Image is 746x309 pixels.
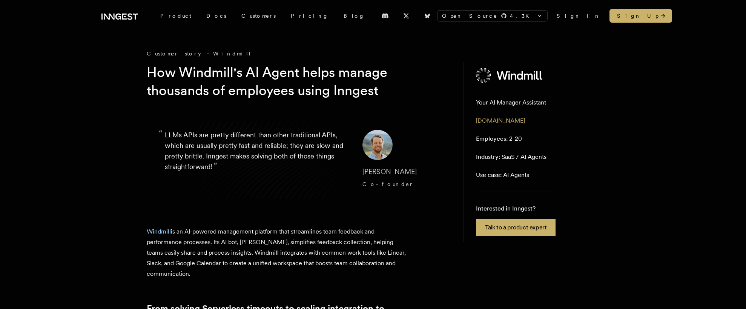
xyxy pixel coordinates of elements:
a: Customers [234,9,283,23]
a: Discord [377,10,393,22]
span: [PERSON_NAME] [362,168,417,175]
a: Windmill [147,228,171,235]
span: Co-founder [362,181,413,187]
h1: How Windmill's AI Agent helps manage thousands of employees using Inngest [147,63,436,100]
a: Sign Up [609,9,672,23]
a: Pricing [283,9,336,23]
a: Talk to a product expert [476,219,556,236]
span: Open Source [442,12,498,20]
p: is an AI-powered management platform that streamlines team feedback and performance processes. It... [147,226,411,279]
p: LLMs APIs are pretty different than other traditional APIs, which are usually pretty fast and rel... [165,130,350,190]
div: Customer story - Windmill [147,50,448,57]
p: AI Agents [476,171,529,180]
a: X [398,10,414,22]
img: Windmill's logo [476,68,543,83]
span: Use case: [476,171,502,178]
a: Blog [336,9,372,23]
a: Docs [199,9,234,23]
span: “ [159,131,163,136]
span: ” [213,160,217,171]
a: Bluesky [419,10,436,22]
p: 2-20 [476,134,522,143]
p: Your AI Manager Assistant [476,98,546,107]
span: 4.3 K [510,12,534,20]
a: [DOMAIN_NAME] [476,117,525,124]
span: Industry: [476,153,500,160]
p: Interested in Inngest? [476,204,556,213]
span: Employees: [476,135,508,142]
div: Product [153,9,199,23]
p: SaaS / AI Agents [476,152,546,161]
img: Image of Max Shaw [362,130,393,160]
a: Sign In [557,12,600,20]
